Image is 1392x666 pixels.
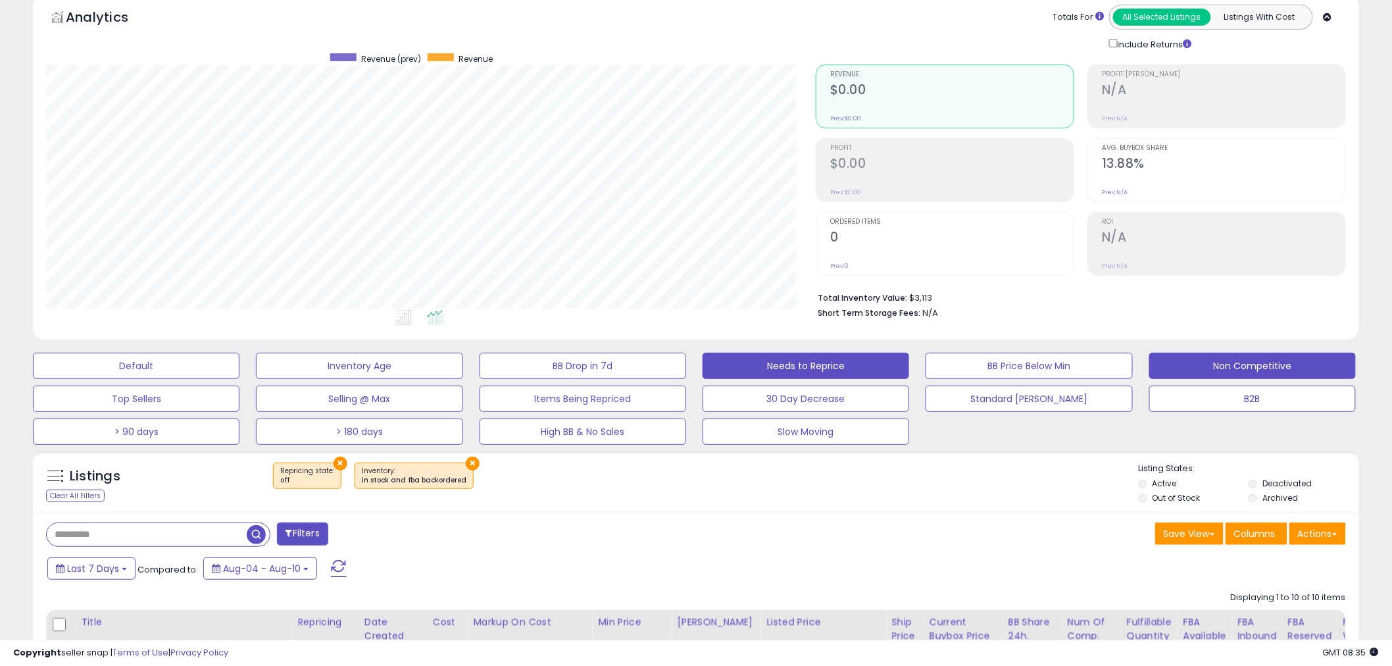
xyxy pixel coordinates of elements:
[703,419,909,445] button: Slow Moving
[1234,527,1276,540] span: Columns
[13,646,61,659] strong: Copyright
[364,615,422,643] div: Date Created
[1008,615,1056,643] div: BB Share 24h.
[277,523,328,546] button: Filters
[1102,262,1128,270] small: Prev: N/A
[1113,9,1211,26] button: All Selected Listings
[46,490,105,502] div: Clear All Filters
[480,386,686,412] button: Items Being Repriced
[830,115,861,122] small: Prev: $0.00
[1288,615,1332,657] div: FBA Reserved Qty
[33,386,239,412] button: Top Sellers
[830,156,1074,174] h2: $0.00
[1153,492,1201,503] label: Out of Stock
[1289,523,1346,545] button: Actions
[930,615,997,643] div: Current Buybox Price
[766,615,880,629] div: Listed Price
[1226,523,1287,545] button: Columns
[1102,230,1345,247] h2: N/A
[1210,9,1308,26] button: Listings With Cost
[362,476,466,485] div: in stock and fba backordered
[1231,592,1346,604] div: Displaying 1 to 10 of 10 items
[223,562,301,575] span: Aug-04 - Aug-10
[170,646,228,659] a: Privacy Policy
[70,467,120,486] h5: Listings
[1053,11,1105,24] div: Totals For
[891,615,918,643] div: Ship Price
[480,419,686,445] button: High BB & No Sales
[473,615,587,629] div: Markup on Cost
[818,292,907,303] b: Total Inventory Value:
[830,82,1074,100] h2: $0.00
[1149,386,1356,412] button: B2B
[830,145,1074,152] span: Profit
[830,71,1074,78] span: Revenue
[1102,71,1345,78] span: Profit [PERSON_NAME]
[818,289,1336,305] li: $3,113
[1323,646,1379,659] span: 2025-08-18 08:35 GMT
[830,262,849,270] small: Prev: 0
[1127,615,1172,643] div: Fulfillable Quantity
[818,307,920,319] b: Short Term Storage Fees:
[703,386,909,412] button: 30 Day Decrease
[280,466,334,486] span: Repricing state :
[1102,115,1128,122] small: Prev: N/A
[256,353,462,379] button: Inventory Age
[280,476,334,485] div: off
[830,218,1074,226] span: Ordered Items
[1102,145,1345,152] span: Avg. Buybox Share
[1068,615,1116,643] div: Num of Comp.
[1102,218,1345,226] span: ROI
[13,647,228,659] div: seller snap | |
[1155,523,1224,545] button: Save View
[81,615,286,629] div: Title
[361,53,421,64] span: Revenue (prev)
[297,615,353,629] div: Repricing
[926,386,1132,412] button: Standard [PERSON_NAME]
[1262,492,1298,503] label: Archived
[598,615,666,629] div: Min Price
[466,457,480,471] button: ×
[830,230,1074,247] h2: 0
[1237,615,1277,657] div: FBA inbound Qty
[1153,478,1177,489] label: Active
[362,466,466,486] span: Inventory :
[1102,188,1128,196] small: Prev: N/A
[66,8,154,30] h5: Analytics
[433,615,462,629] div: Cost
[112,646,168,659] a: Terms of Use
[1099,36,1208,51] div: Include Returns
[33,353,239,379] button: Default
[677,615,755,629] div: [PERSON_NAME]
[1183,615,1226,657] div: FBA Available Qty
[1149,353,1356,379] button: Non Competitive
[922,307,938,319] span: N/A
[926,353,1132,379] button: BB Price Below Min
[1102,156,1345,174] h2: 13.88%
[1139,463,1359,475] p: Listing States:
[1102,82,1345,100] h2: N/A
[468,610,593,662] th: The percentage added to the cost of goods (COGS) that forms the calculator for Min & Max prices.
[33,419,239,445] button: > 90 days
[203,557,317,580] button: Aug-04 - Aug-10
[47,557,136,580] button: Last 7 Days
[137,563,198,576] span: Compared to:
[459,53,493,64] span: Revenue
[256,419,462,445] button: > 180 days
[703,353,909,379] button: Needs to Reprice
[1262,478,1312,489] label: Deactivated
[334,457,347,471] button: ×
[480,353,686,379] button: BB Drop in 7d
[67,562,119,575] span: Last 7 Days
[830,188,861,196] small: Prev: $0.00
[256,386,462,412] button: Selling @ Max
